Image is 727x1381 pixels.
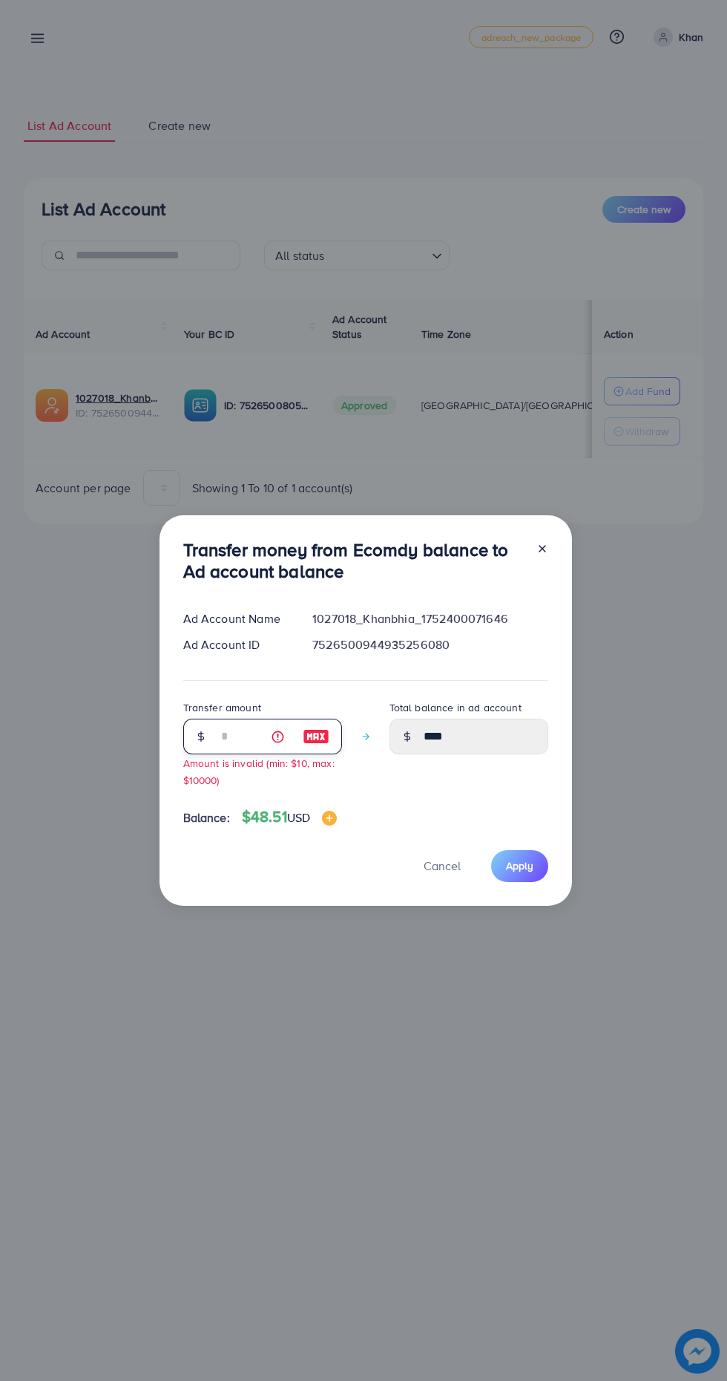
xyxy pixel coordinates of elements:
[303,728,329,745] img: image
[322,811,337,826] img: image
[506,858,533,873] span: Apply
[300,636,559,653] div: 7526500944935256080
[183,809,230,826] span: Balance:
[242,808,337,826] h4: $48.51
[183,756,335,787] small: Amount is invalid (min: $10, max: $10000)
[405,850,479,882] button: Cancel
[389,700,522,715] label: Total balance in ad account
[183,539,524,582] h3: Transfer money from Ecomdy balance to Ad account balance
[300,610,559,627] div: 1027018_Khanbhia_1752400071646
[183,700,261,715] label: Transfer amount
[287,809,310,826] span: USD
[171,610,301,627] div: Ad Account Name
[491,850,548,882] button: Apply
[424,858,461,874] span: Cancel
[171,636,301,653] div: Ad Account ID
